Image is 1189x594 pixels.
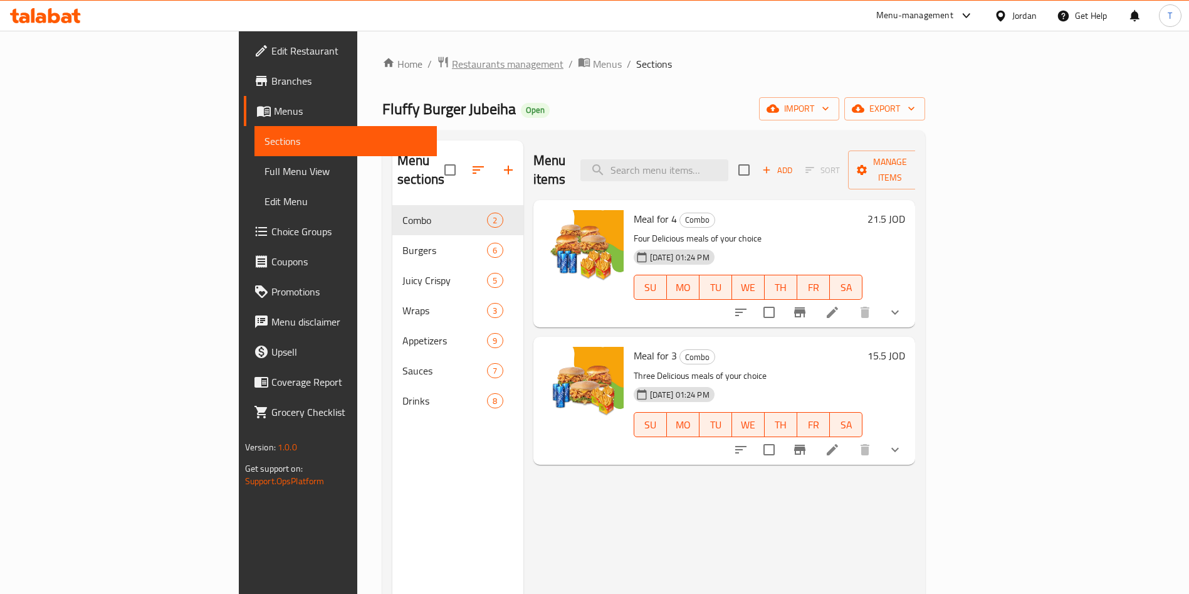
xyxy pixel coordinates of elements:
button: SU [634,275,667,300]
button: show more [880,435,910,465]
a: Promotions [244,277,437,307]
button: Add section [493,155,523,185]
span: Branches [271,73,427,88]
span: Choice Groups [271,224,427,239]
a: Edit Menu [254,186,437,216]
p: Four Delicious meals of your choice [634,231,863,247]
button: TH [765,275,797,300]
span: Add [760,163,794,178]
span: Sections [265,134,427,149]
span: 6 [488,245,502,257]
button: sort-choices [726,435,756,465]
span: Sauces [402,363,487,378]
span: FR [802,416,825,434]
img: Meal for 3 [543,347,624,427]
button: MO [667,412,699,437]
div: Combo [402,213,487,228]
span: MO [672,278,694,297]
span: Menus [274,103,427,119]
span: Version: [245,439,276,455]
span: Grocery Checklist [271,405,427,420]
span: Select section first [797,161,848,180]
span: Combo [680,213,715,227]
a: Edit menu item [825,305,840,320]
span: export [854,101,915,117]
span: SA [835,416,857,434]
button: Branch-specific-item [785,297,815,327]
div: items [487,333,503,348]
div: items [487,363,503,378]
span: Coupons [271,254,427,269]
a: Coverage Report [244,367,437,397]
button: TU [699,275,732,300]
div: Appetizers9 [392,326,523,356]
a: Choice Groups [244,216,437,247]
li: / [627,56,631,72]
p: Three Delicious meals of your choice [634,368,863,384]
a: Menus [578,56,622,72]
span: SU [639,278,662,297]
button: WE [732,412,765,437]
a: Edit menu item [825,442,840,457]
button: SA [830,275,862,300]
div: Juicy Crispy5 [392,265,523,295]
span: TU [704,278,727,297]
span: Upsell [271,344,427,359]
button: delete [850,435,880,465]
span: Coverage Report [271,374,427,390]
div: Jordan [1012,9,1037,23]
a: Restaurants management [437,56,563,72]
span: Burgers [402,243,487,258]
span: Edit Menu [265,194,427,209]
span: [DATE] 01:24 PM [645,389,715,401]
div: Combo [679,213,715,228]
input: search [580,159,728,181]
button: Manage items [848,151,932,189]
span: Appetizers [402,333,487,348]
div: Drinks [402,393,487,408]
div: Combo2 [392,205,523,235]
button: import [759,97,839,120]
span: Add item [757,161,797,180]
span: TH [770,416,792,434]
span: Combo [680,350,715,364]
span: 8 [488,395,502,407]
span: 5 [488,275,502,287]
div: items [487,393,503,408]
a: Support.OpsPlatform [245,473,325,489]
span: Select to update [756,299,782,326]
svg: Show Choices [888,305,903,320]
a: Menu disclaimer [244,307,437,337]
a: Full Menu View [254,156,437,186]
span: T [1168,9,1172,23]
span: Sort sections [463,155,493,185]
span: Restaurants management [452,56,563,72]
div: Sauces7 [392,356,523,386]
span: WE [737,278,760,297]
button: WE [732,275,765,300]
h2: Menu items [533,151,566,189]
span: 9 [488,335,502,347]
button: TU [699,412,732,437]
span: Meal for 4 [634,209,677,228]
a: Edit Restaurant [244,36,437,66]
nav: breadcrumb [382,56,925,72]
svg: Show Choices [888,442,903,457]
div: Open [521,103,550,118]
span: import [769,101,829,117]
a: Menus [244,96,437,126]
div: Wraps [402,303,487,318]
span: TH [770,278,792,297]
a: Branches [244,66,437,96]
div: items [487,243,503,258]
button: SU [634,412,667,437]
span: Meal for 3 [634,346,677,365]
button: show more [880,297,910,327]
div: Juicy Crispy [402,273,487,288]
div: Combo [679,349,715,364]
span: [DATE] 01:24 PM [645,252,715,263]
span: Select section [731,157,757,183]
a: Grocery Checklist [244,397,437,427]
span: MO [672,416,694,434]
